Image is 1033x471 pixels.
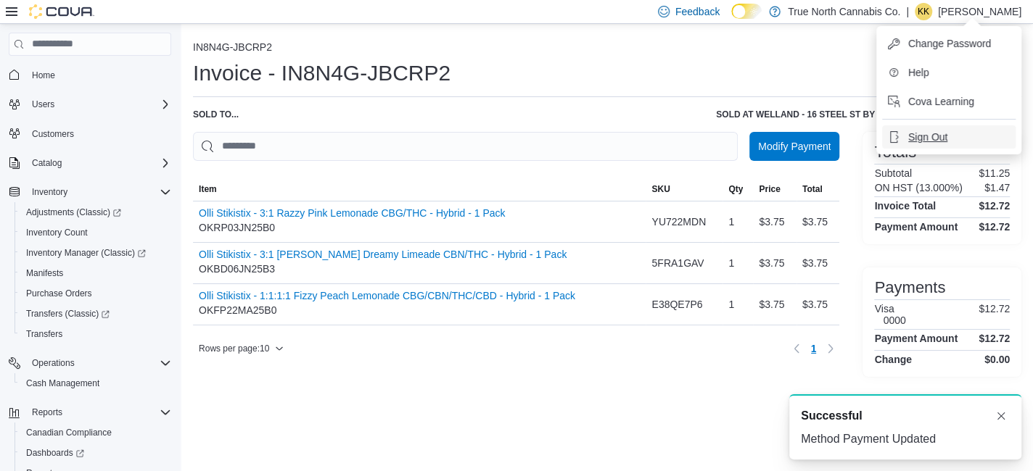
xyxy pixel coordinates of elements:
button: Catalog [26,154,67,172]
h4: $12.72 [979,333,1010,344]
div: $3.75 [753,249,797,278]
h4: Payment Amount [874,333,958,344]
span: KK [918,3,929,20]
h6: Visa [874,303,905,314]
button: Previous page [788,340,805,357]
span: Operations [32,357,75,369]
button: Inventory [26,183,73,201]
span: Inventory [26,183,171,201]
a: Customers [26,125,80,143]
div: Notification [801,407,1010,425]
button: Qty [723,178,753,201]
span: YU722MDN [651,213,706,230]
button: Help [882,61,1016,84]
ul: Pagination for table: MemoryTable from EuiInMemoryTable [805,337,823,360]
span: Canadian Compliance [26,427,112,438]
a: Home [26,67,61,84]
span: Inventory Manager (Classic) [26,247,146,259]
a: Inventory Manager (Classic) [20,244,152,262]
button: Transfers [15,324,177,344]
button: Inventory [3,182,177,202]
div: Sold to ... [193,109,239,120]
div: 1 [723,207,753,236]
span: Dashboards [26,447,84,459]
span: Sign Out [908,130,947,144]
span: Adjustments (Classic) [26,207,121,218]
a: Transfers [20,325,68,343]
button: Catalog [3,153,177,173]
div: $3.75 [753,290,797,319]
a: Cash Management [20,375,105,392]
div: $3.75 [753,207,797,236]
span: Feedback [675,4,720,19]
button: Cova Learning [882,90,1016,113]
p: True North Cannabis Co. [788,3,900,20]
span: Reports [32,407,62,418]
span: Item [199,183,217,195]
span: Rows per page : 10 [199,343,269,354]
h3: Payments [874,279,945,296]
div: $3.75 [797,207,840,236]
span: Modify Payment [758,139,831,154]
span: Manifests [26,267,63,279]
a: Canadian Compliance [20,424,118,441]
span: Cova Learning [908,94,974,109]
span: Transfers [20,325,171,343]
div: OKBD06JN25B3 [199,249,567,278]
h6: ON HST (13.000%) [874,182,962,193]
button: Item [193,178,646,201]
div: OKRP03JN25B0 [199,207,505,236]
span: Help [908,65,929,80]
span: Operations [26,354,171,372]
h4: Payment Amount [874,221,958,233]
nav: An example of EuiBreadcrumbs [193,41,1021,56]
input: Dark Mode [731,4,762,19]
span: Dark Mode [731,19,732,20]
button: Users [3,94,177,114]
button: Manifests [15,263,177,283]
button: Olli Stikistix - 3:1 Razzy Pink Lemonade CBG/THC - Hybrid - 1 Pack [199,207,505,219]
button: Reports [3,402,177,422]
img: Cova [29,4,94,19]
h6: 0000 [883,314,905,326]
h1: Invoice - IN8N4G-JBCRP2 [193,59,450,88]
button: Olli Stikistix - 3:1 [PERSON_NAME] Dreamy Limeade CBN/THC - Hybrid - 1 Pack [199,249,567,260]
div: Method Payment Updated [801,430,1010,448]
a: Manifests [20,264,69,282]
span: Dashboards [20,444,171,462]
span: Price [759,183,780,195]
span: E38QE7P6 [651,296,702,313]
h4: Invoice Total [874,200,936,212]
span: Transfers (Classic) [26,308,110,320]
button: Users [26,96,60,113]
span: Purchase Orders [20,285,171,302]
button: Canadian Compliance [15,422,177,443]
span: Home [26,66,171,84]
button: Inventory Count [15,222,177,243]
button: Change Password [882,32,1016,55]
p: $11.25 [979,167,1010,179]
a: Transfers (Classic) [15,304,177,324]
span: 1 [811,341,817,356]
h4: $12.72 [979,221,1010,233]
a: Transfers (Classic) [20,305,115,322]
button: Sign Out [882,125,1016,149]
span: Total [802,183,823,195]
span: Inventory Count [26,227,88,238]
span: 5FRA1GAV [651,254,704,272]
span: Cash Management [26,378,99,389]
a: Adjustments (Classic) [15,202,177,222]
span: SKU [651,183,670,195]
h6: Sold at Welland - 16 Steel St by [PERSON_NAME] | [DATE] 4:45 PM [716,109,1021,120]
p: $1.47 [984,182,1010,193]
span: Adjustments (Classic) [20,204,171,221]
span: Change Password [908,36,991,51]
span: Transfers [26,328,62,340]
span: Home [32,70,55,81]
button: Reports [26,404,68,421]
div: OKFP22MA25B0 [199,290,575,319]
p: $12.72 [979,303,1010,326]
span: Catalog [32,157,62,169]
a: Dashboards [20,444,90,462]
div: 1 [723,249,753,278]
